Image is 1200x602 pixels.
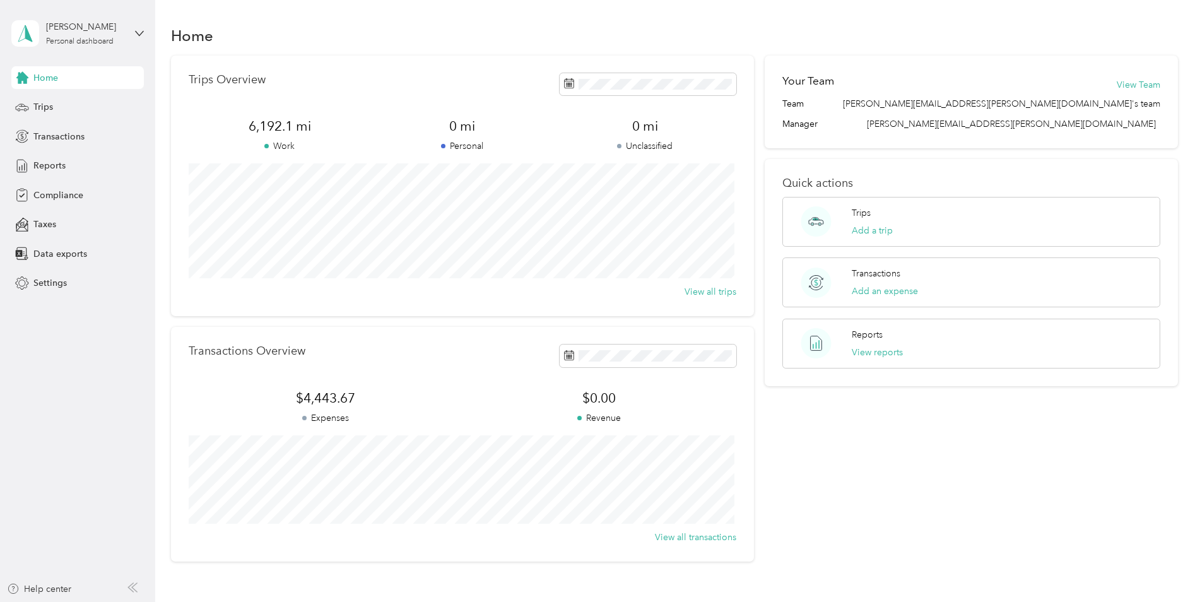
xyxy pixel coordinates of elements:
[33,189,83,202] span: Compliance
[782,73,834,89] h2: Your Team
[655,531,736,544] button: View all transactions
[189,345,305,358] p: Transactions Overview
[33,276,67,290] span: Settings
[189,139,371,153] p: Work
[33,218,56,231] span: Taxes
[46,38,114,45] div: Personal dashboard
[554,139,736,153] p: Unclassified
[33,159,66,172] span: Reports
[462,389,736,407] span: $0.00
[685,285,736,298] button: View all trips
[782,97,804,110] span: Team
[371,139,553,153] p: Personal
[1117,78,1160,91] button: View Team
[189,389,462,407] span: $4,443.67
[867,119,1156,129] span: [PERSON_NAME][EMAIL_ADDRESS][PERSON_NAME][DOMAIN_NAME]
[852,267,900,280] p: Transactions
[1129,531,1200,602] iframe: Everlance-gr Chat Button Frame
[33,100,53,114] span: Trips
[171,29,213,42] h1: Home
[189,411,462,425] p: Expenses
[371,117,553,135] span: 0 mi
[852,328,883,341] p: Reports
[189,117,371,135] span: 6,192.1 mi
[554,117,736,135] span: 0 mi
[852,206,871,220] p: Trips
[33,247,87,261] span: Data exports
[46,20,125,33] div: [PERSON_NAME]
[852,346,903,359] button: View reports
[852,285,918,298] button: Add an expense
[843,97,1160,110] span: [PERSON_NAME][EMAIL_ADDRESS][PERSON_NAME][DOMAIN_NAME]'s team
[7,582,71,596] button: Help center
[782,117,818,131] span: Manager
[852,224,893,237] button: Add a trip
[33,71,58,85] span: Home
[462,411,736,425] p: Revenue
[33,130,85,143] span: Transactions
[782,177,1160,190] p: Quick actions
[189,73,266,86] p: Trips Overview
